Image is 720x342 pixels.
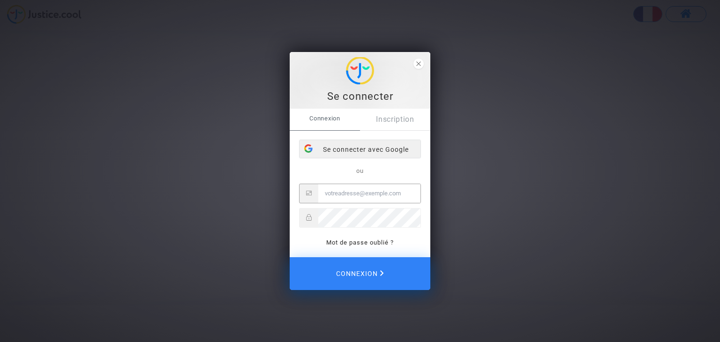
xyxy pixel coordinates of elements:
[290,257,430,290] button: Connexion
[290,109,360,128] span: Connexion
[300,140,420,159] div: Se connecter avec Google
[318,184,420,203] input: Email
[295,89,425,104] div: Se connecter
[336,264,384,283] span: Connexion
[356,167,364,174] span: ou
[318,208,420,227] input: Password
[413,59,424,69] span: close
[360,109,430,130] a: Inscription
[326,239,394,246] a: Mot de passe oublié ?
